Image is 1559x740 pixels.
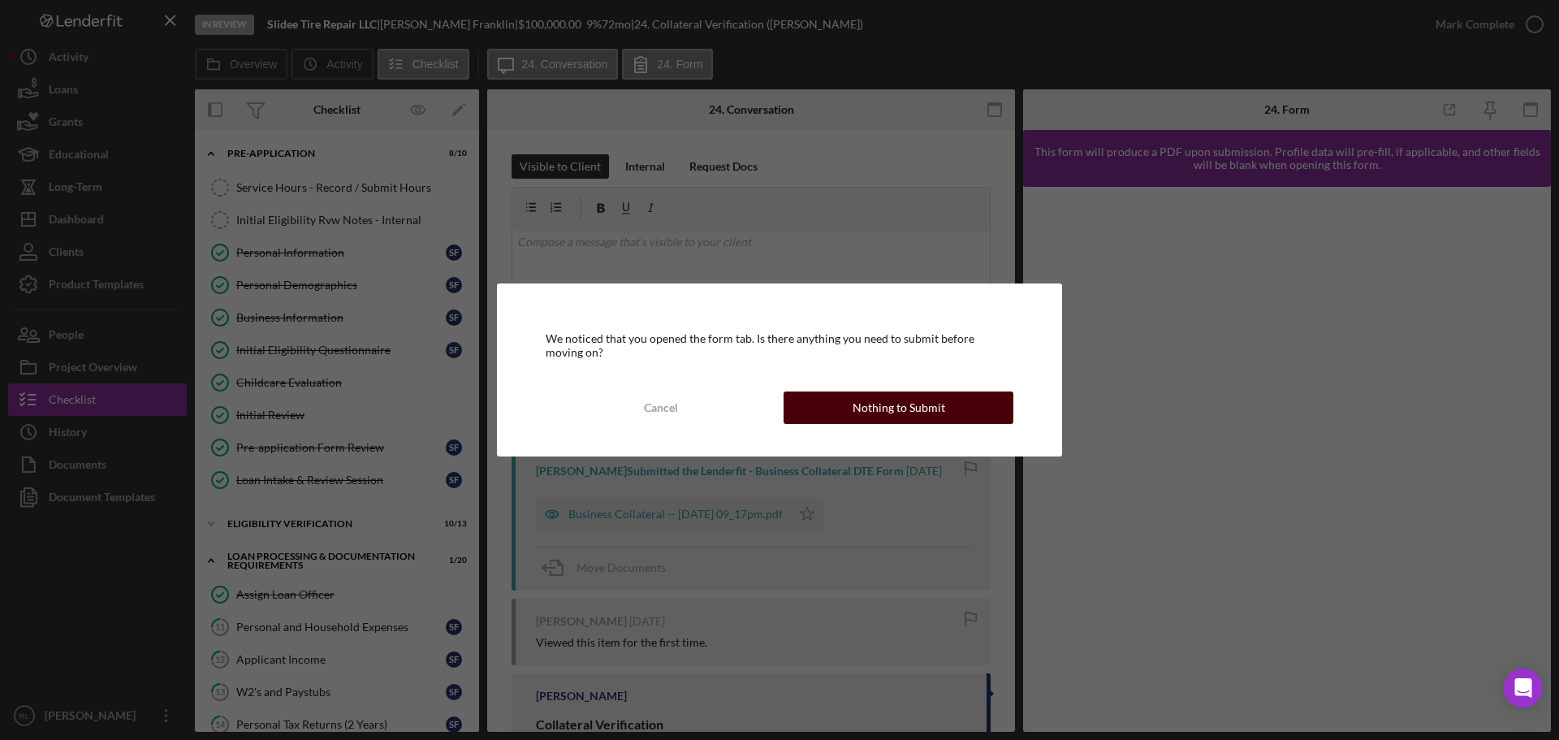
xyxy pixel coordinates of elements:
div: Cancel [644,392,678,424]
div: We noticed that you opened the form tab. Is there anything you need to submit before moving on? [546,332,1013,358]
div: Open Intercom Messenger [1504,669,1543,708]
button: Nothing to Submit [784,392,1013,424]
div: Nothing to Submit [853,392,945,424]
button: Cancel [546,392,775,424]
